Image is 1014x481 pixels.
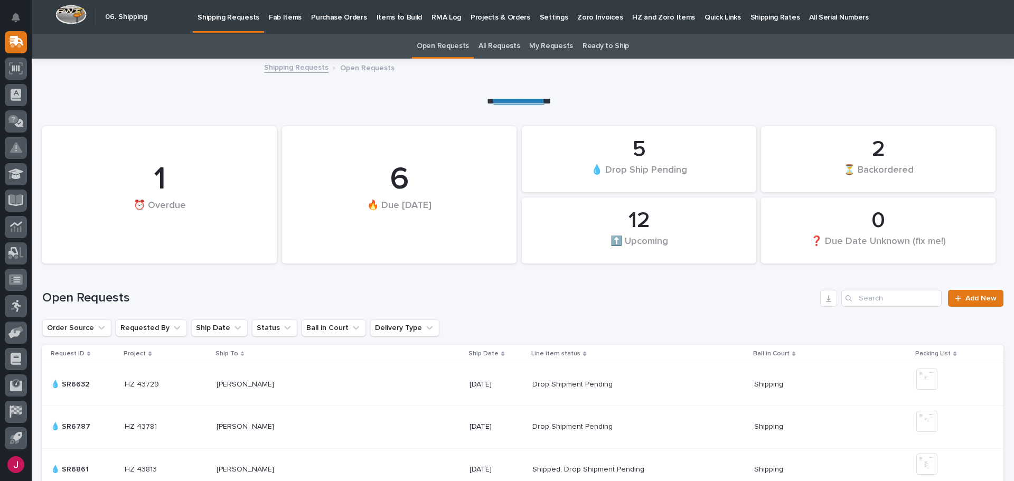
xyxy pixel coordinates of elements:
[470,380,524,389] p: [DATE]
[116,319,187,336] button: Requested By
[125,463,159,474] p: HZ 43813
[468,348,499,360] p: Ship Date
[754,420,785,431] p: Shipping
[841,290,942,307] input: Search
[217,463,276,474] p: [PERSON_NAME]
[191,319,248,336] button: Ship Date
[5,454,27,476] button: users-avatar
[300,200,499,233] div: 🔥 Due [DATE]
[124,348,146,360] p: Project
[51,463,91,474] p: 💧 SR6861
[532,420,615,431] p: Drop Shipment Pending
[42,319,111,336] button: Order Source
[470,422,524,431] p: [DATE]
[529,34,573,59] a: My Requests
[217,420,276,431] p: [PERSON_NAME]
[252,319,297,336] button: Status
[300,161,499,199] div: 6
[540,136,738,163] div: 5
[779,164,978,186] div: ⏳ Backordered
[532,378,615,389] p: Drop Shipment Pending
[540,208,738,234] div: 12
[754,378,785,389] p: Shipping
[51,420,92,431] p: 💧 SR6787
[915,348,951,360] p: Packing List
[105,13,147,22] h2: 06. Shipping
[540,235,738,257] div: ⬆️ Upcoming
[302,319,366,336] button: Ball in Court
[779,208,978,234] div: 0
[51,348,84,360] p: Request ID
[540,164,738,186] div: 💧 Drop Ship Pending
[125,420,159,431] p: HZ 43781
[779,136,978,163] div: 2
[215,348,238,360] p: Ship To
[478,34,520,59] a: All Requests
[60,161,259,199] div: 1
[583,34,629,59] a: Ready to Ship
[948,290,1003,307] a: Add New
[13,13,27,30] div: Notifications
[5,6,27,29] button: Notifications
[42,290,816,306] h1: Open Requests
[470,465,524,474] p: [DATE]
[370,319,439,336] button: Delivery Type
[51,378,91,389] p: 💧 SR6632
[42,405,1003,448] tr: 💧 SR6787💧 SR6787 HZ 43781HZ 43781 [PERSON_NAME][PERSON_NAME] [DATE]Drop Shipment PendingDrop Ship...
[753,348,790,360] p: Ball in Court
[531,348,580,360] p: Line item status
[55,5,87,24] img: Workspace Logo
[754,463,785,474] p: Shipping
[264,61,328,73] a: Shipping Requests
[125,378,161,389] p: HZ 43729
[217,378,276,389] p: [PERSON_NAME]
[42,363,1003,405] tr: 💧 SR6632💧 SR6632 HZ 43729HZ 43729 [PERSON_NAME][PERSON_NAME] [DATE]Drop Shipment PendingDrop Ship...
[417,34,469,59] a: Open Requests
[965,295,997,302] span: Add New
[532,463,646,474] p: Shipped, Drop Shipment Pending
[60,200,259,233] div: ⏰ Overdue
[340,61,395,73] p: Open Requests
[779,235,978,257] div: ❓ Due Date Unknown (fix me!)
